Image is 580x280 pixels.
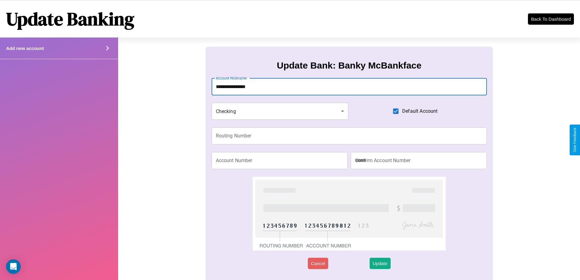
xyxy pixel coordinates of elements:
button: Update [370,258,390,269]
img: check [253,177,445,250]
span: Default Account [402,108,438,115]
h1: Update Banking [6,6,134,31]
button: Back To Dashboard [528,13,574,25]
div: Checking [212,103,349,120]
label: Account Nickname [216,76,247,81]
h4: Add new account [6,46,44,51]
div: Open Intercom Messenger [6,259,21,274]
h3: Update Bank: Banky McBankface [277,60,421,71]
button: Cancel [308,258,328,269]
div: Give Feedback [573,128,577,152]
